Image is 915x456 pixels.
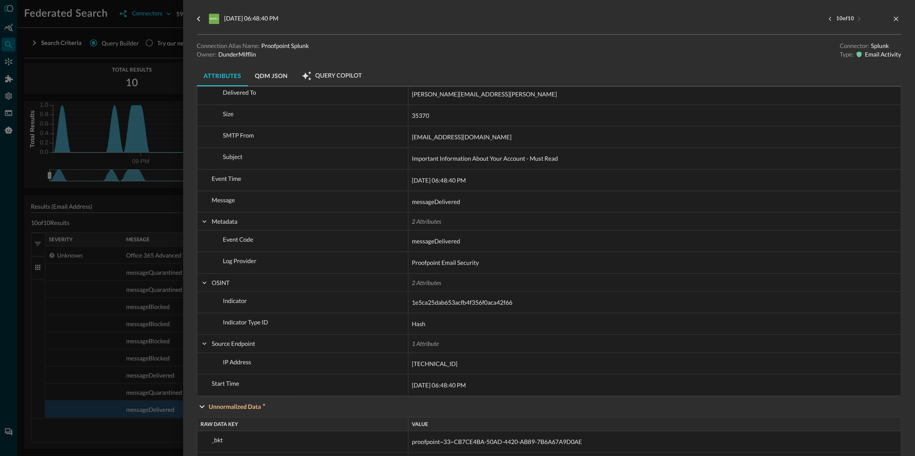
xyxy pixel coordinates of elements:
[412,421,428,427] span: Value
[197,42,260,50] p: Connection Alias Name:
[201,421,238,427] span: Raw Data Key
[223,358,251,366] span: IP Address
[197,402,207,412] svg: Expand More
[412,319,426,329] span: Hash
[412,197,460,207] span: messageDelivered
[223,236,254,243] span: Event Code
[212,279,230,286] span: OSINT
[212,432,223,449] span: _bkt
[315,72,362,80] span: Query Copilot
[223,89,256,96] span: Delivered To
[197,50,217,59] p: Owner:
[412,218,441,225] span: 2 Attributes
[212,218,238,225] span: Metadata
[827,15,836,23] button: previous result
[412,437,582,447] span: proofpoint~33~CB7CE4BA-50AD-4420-AB89-7B6A67A9D0AE
[871,42,889,50] p: Splunk
[412,132,512,142] span: [EMAIL_ADDRESS][DOMAIN_NAME]
[223,318,268,326] span: Indicator Type ID
[212,196,235,204] span: Message
[412,380,466,390] span: [DATE] 06:48:40 PM
[412,89,557,99] span: [PERSON_NAME][EMAIL_ADDRESS][PERSON_NAME]
[840,50,854,59] p: Type:
[840,42,870,50] p: Connector:
[223,132,254,139] span: SMTP From
[223,297,247,304] span: Indicator
[412,111,429,121] span: 35370
[412,340,439,347] span: 1 Attribute
[412,236,460,246] span: messageDelivered
[261,42,309,50] p: Proofpoint Splunk
[412,359,457,369] span: [TECHNICAL_ID]
[224,14,278,24] p: [DATE] 06:48:40 PM
[192,12,205,26] button: go back
[223,153,243,160] span: Subject
[212,340,255,347] span: Source Endpoint
[412,297,513,308] span: 1e5ca25dab653acfb4f356f0aca42f66
[865,50,901,59] p: Email Activity
[836,15,854,22] span: 10 of 10
[223,110,234,117] span: Size
[197,66,248,86] button: Attributes
[248,66,295,86] button: QDM JSON
[412,279,441,286] span: 2 Attributes
[209,402,266,412] p: Additional data returned from the Connector that has not yet been mapped into our Query Data Mode...
[212,175,242,182] span: Event Time
[218,50,256,59] p: DunderMifflin
[412,258,479,268] span: Proofpoint Email Security
[412,153,558,164] span: Important Information About Your Account - Must Read
[412,175,466,186] span: [DATE] 06:48:40 PM
[197,396,901,417] button: Additional data returned from the Connector that has not yet been mapped into our Query Data Mode...
[223,257,257,264] span: Log Provider
[891,14,901,24] button: close-drawer
[209,14,219,24] svg: Splunk
[212,380,239,387] span: Start Time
